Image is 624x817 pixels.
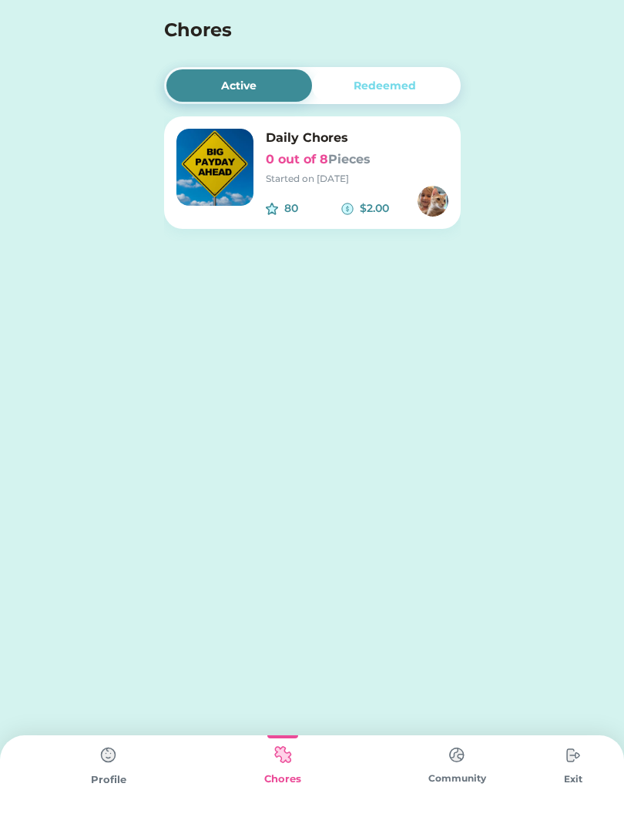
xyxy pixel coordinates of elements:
[328,152,371,166] font: Pieces
[284,200,342,217] div: 80
[176,129,253,206] img: image.png
[266,129,448,147] h6: Daily Chores
[370,772,544,785] div: Community
[354,78,416,94] div: Redeemed
[267,740,298,770] img: type%3Dkids%2C%20state%3Dselected.svg
[164,16,419,44] h4: Chores
[558,740,589,771] img: type%3Dchores%2C%20state%3Ddefault.svg
[266,150,448,169] h6: 0 out of 8
[22,772,196,788] div: Profile
[221,78,257,94] div: Active
[544,772,602,786] div: Exit
[360,200,418,217] div: $2.00
[196,772,370,787] div: Chores
[441,740,472,770] img: type%3Dchores%2C%20state%3Ddefault.svg
[93,740,124,771] img: type%3Dchores%2C%20state%3Ddefault.svg
[266,203,278,215] img: interface-favorite-star--reward-rating-rate-social-star-media-favorite-like-stars.svg
[341,203,354,215] img: money-cash-dollar-coin--accounting-billing-payment-cash-coin-currency-money-finance.svg
[266,172,448,186] div: Started on [DATE]
[418,186,448,217] img: https%3A%2F%2F1dfc823d71cc564f25c7cc035732a2d8.cdn.bubble.io%2Ff1759769737449x114863627628021040%...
